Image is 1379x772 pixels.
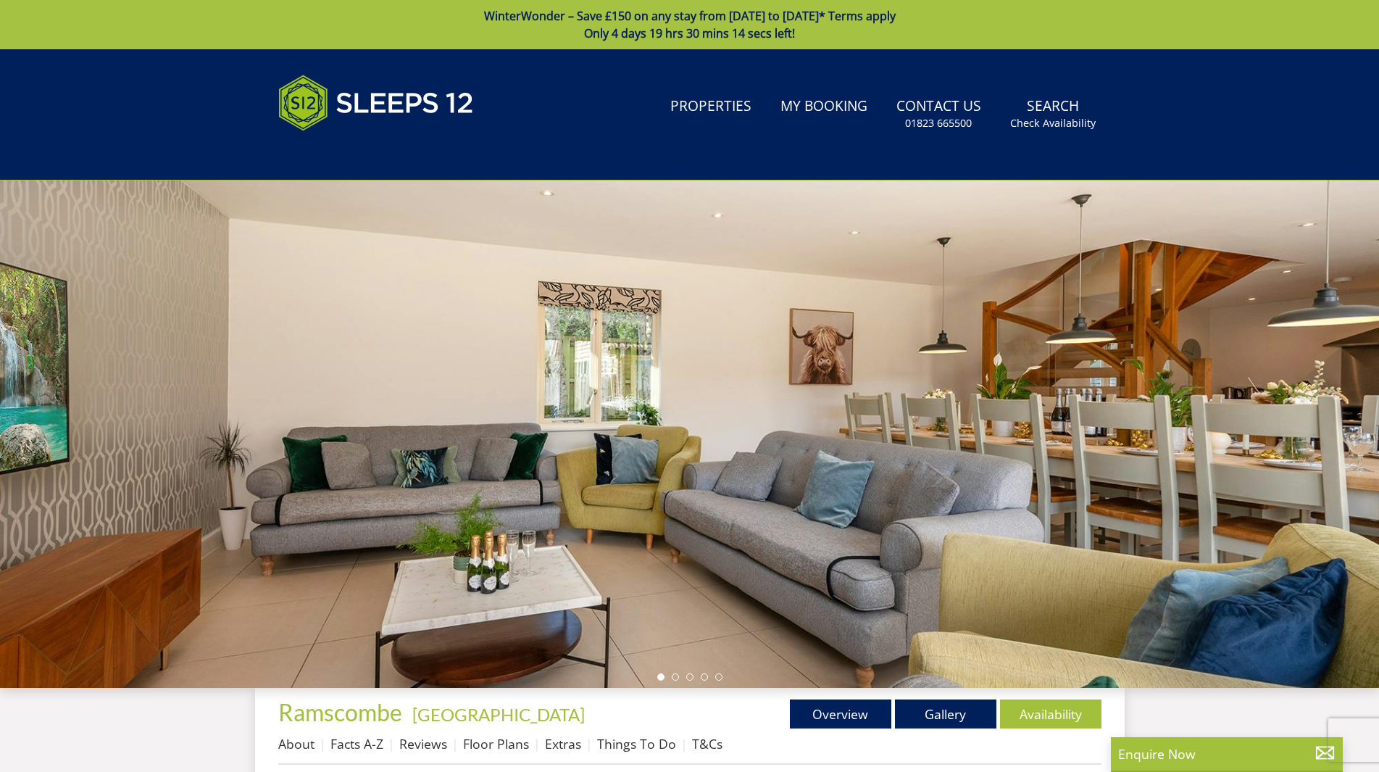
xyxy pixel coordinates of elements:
a: About [278,735,314,752]
span: Ramscombe [278,698,402,726]
a: Contact Us01823 665500 [891,91,987,138]
small: Check Availability [1010,116,1096,130]
a: Reviews [399,735,447,752]
p: Enquire Now [1118,744,1336,763]
small: 01823 665500 [905,116,972,130]
a: Gallery [895,700,996,729]
a: Floor Plans [463,735,529,752]
a: [GEOGRAPHIC_DATA] [412,704,585,725]
a: T&Cs [692,735,722,752]
span: - [407,704,585,725]
img: Sleeps 12 [278,67,474,139]
span: Only 4 days 19 hrs 30 mins 14 secs left! [584,25,795,41]
a: Availability [1000,700,1101,729]
a: Properties [664,91,757,123]
iframe: Customer reviews powered by Trustpilot [271,148,423,160]
a: Ramscombe [278,698,407,726]
a: Overview [790,700,891,729]
a: SearchCheck Availability [1004,91,1101,138]
a: My Booking [775,91,873,123]
a: Extras [545,735,581,752]
a: Facts A-Z [330,735,383,752]
a: Things To Do [597,735,676,752]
